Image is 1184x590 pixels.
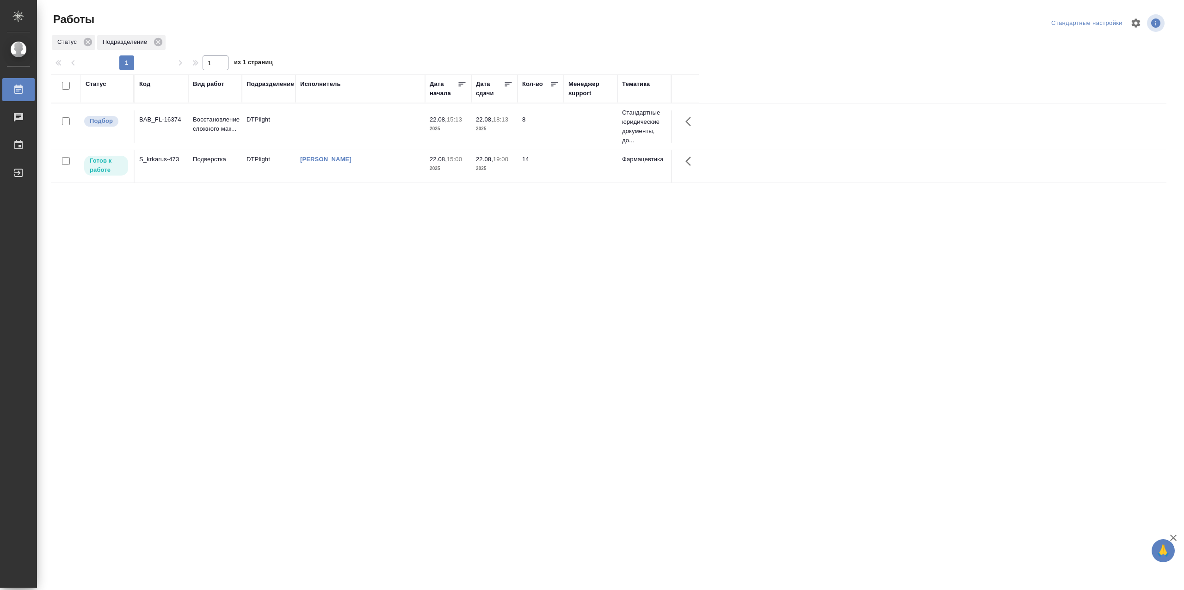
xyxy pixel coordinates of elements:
[193,79,224,89] div: Вид работ
[476,79,504,98] div: Дата сдачи
[103,37,150,47] p: Подразделение
[447,156,462,163] p: 15:00
[1155,541,1171,560] span: 🙏
[139,155,184,164] div: S_krkarus-473
[247,79,294,89] div: Подразделение
[51,12,94,27] span: Работы
[90,116,113,126] p: Подбор
[680,110,702,133] button: Здесь прячутся важные кнопки
[493,156,508,163] p: 19:00
[83,155,129,176] div: Исполнитель может приступить к работе
[430,156,447,163] p: 22.08,
[430,116,447,123] p: 22.08,
[52,35,95,50] div: Статус
[430,79,457,98] div: Дата начала
[430,164,467,173] p: 2025
[680,150,702,172] button: Здесь прячутся важные кнопки
[447,116,462,123] p: 15:13
[476,164,513,173] p: 2025
[493,116,508,123] p: 18:13
[522,79,543,89] div: Кол-во
[476,156,493,163] p: 22.08,
[1125,12,1147,34] span: Настроить таблицу
[57,37,80,47] p: Статус
[1049,16,1125,30] div: split button
[86,79,106,89] div: Статус
[1152,539,1175,562] button: 🙏
[234,57,273,70] span: из 1 страниц
[83,115,129,128] div: Можно подбирать исполнителей
[476,124,513,134] p: 2025
[242,110,296,143] td: DTPlight
[300,79,341,89] div: Исполнитель
[518,150,564,182] td: 14
[242,150,296,182] td: DTPlight
[622,155,666,164] p: Фармацевтика
[193,115,237,134] p: Восстановление сложного мак...
[622,79,650,89] div: Тематика
[139,79,150,89] div: Код
[90,156,123,175] p: Готов к работе
[300,156,351,163] a: [PERSON_NAME]
[97,35,166,50] div: Подразделение
[193,155,237,164] p: Подверстка
[622,108,666,145] p: Стандартные юридические документы, до...
[430,124,467,134] p: 2025
[1147,14,1166,32] span: Посмотреть информацию
[518,110,564,143] td: 8
[139,115,184,124] div: BAB_FL-16374
[568,79,613,98] div: Менеджер support
[476,116,493,123] p: 22.08,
